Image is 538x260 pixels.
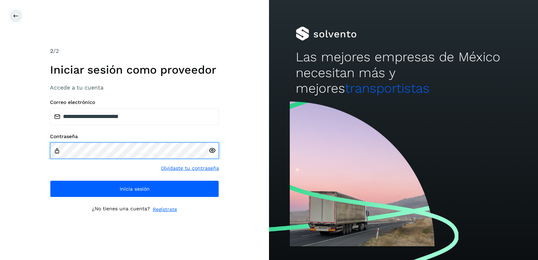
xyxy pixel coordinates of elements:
p: ¿No tienes una cuenta? [92,206,150,213]
span: transportistas [345,81,430,96]
h3: Accede a tu cuenta [50,84,219,91]
h1: Iniciar sesión como proveedor [50,63,219,76]
button: Inicia sesión [50,180,219,197]
a: Olvidaste tu contraseña [161,165,219,172]
span: 2 [50,48,53,54]
h2: Las mejores empresas de México necesitan más y mejores [296,49,511,96]
span: Inicia sesión [120,186,150,191]
a: Regístrate [153,206,177,213]
label: Correo electrónico [50,99,219,105]
div: /2 [50,47,219,55]
label: Contraseña [50,134,219,140]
